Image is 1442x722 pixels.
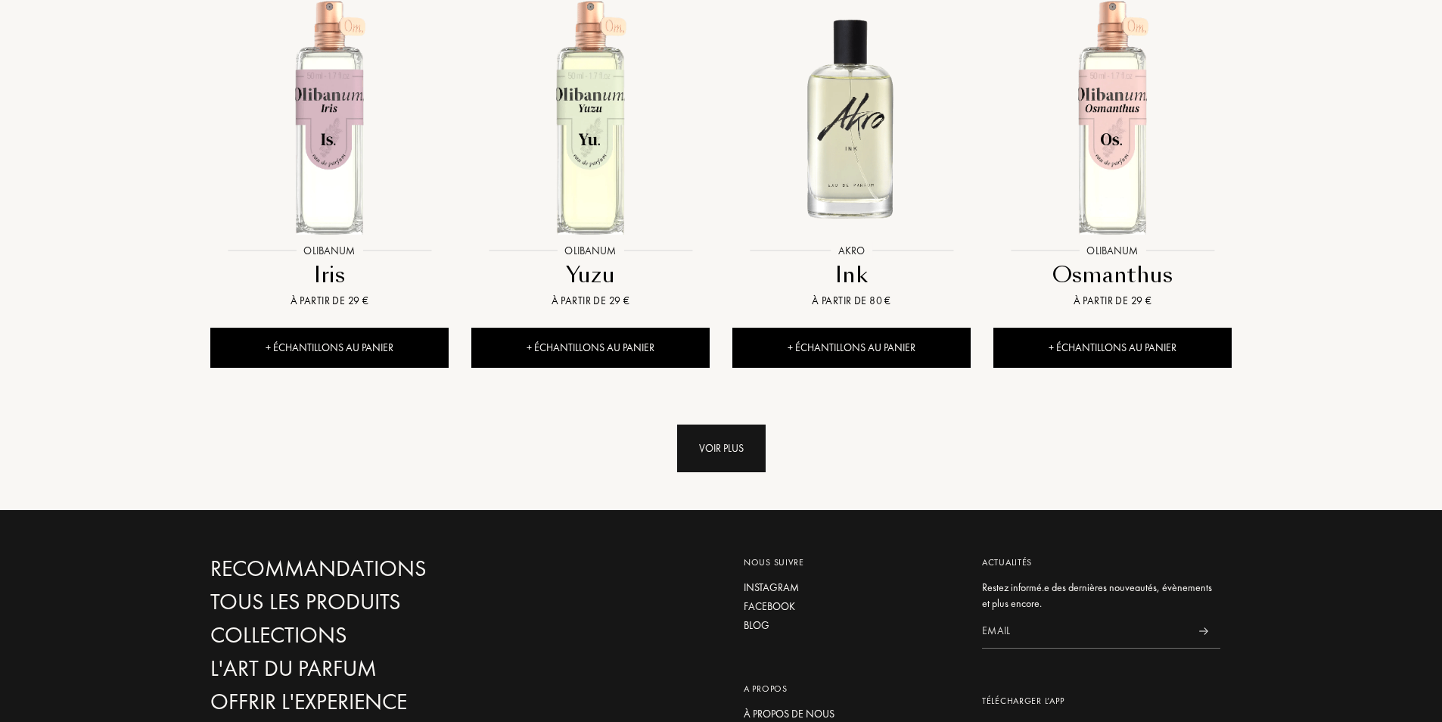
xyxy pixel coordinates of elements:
[744,599,959,615] a: Facebook
[210,655,536,682] a: L'Art du Parfum
[471,328,710,368] div: + Échantillons au panier
[993,328,1232,368] div: + Échantillons au panier
[210,556,536,582] a: Recommandations
[210,589,536,615] a: Tous les produits
[982,694,1220,708] div: Télécharger L’app
[1198,627,1208,635] img: news_send.svg
[210,689,536,715] a: Offrir l'experience
[677,425,766,472] div: Voir plus
[477,293,704,309] div: À partir de 29 €
[999,293,1226,309] div: À partir de 29 €
[982,580,1220,612] div: Restez informé.e des dernières nouveautés, évènements et plus encore.
[744,556,959,569] div: Nous suivre
[982,615,1186,649] input: Email
[738,293,965,309] div: À partir de 80 €
[744,618,959,633] a: Blog
[744,682,959,696] div: A propos
[982,556,1220,569] div: Actualités
[732,328,971,368] div: + Échantillons au panier
[744,706,959,722] a: À propos de nous
[210,622,536,649] a: Collections
[744,580,959,596] a: Instagram
[216,293,443,309] div: À partir de 29 €
[210,328,449,368] div: + Échantillons au panier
